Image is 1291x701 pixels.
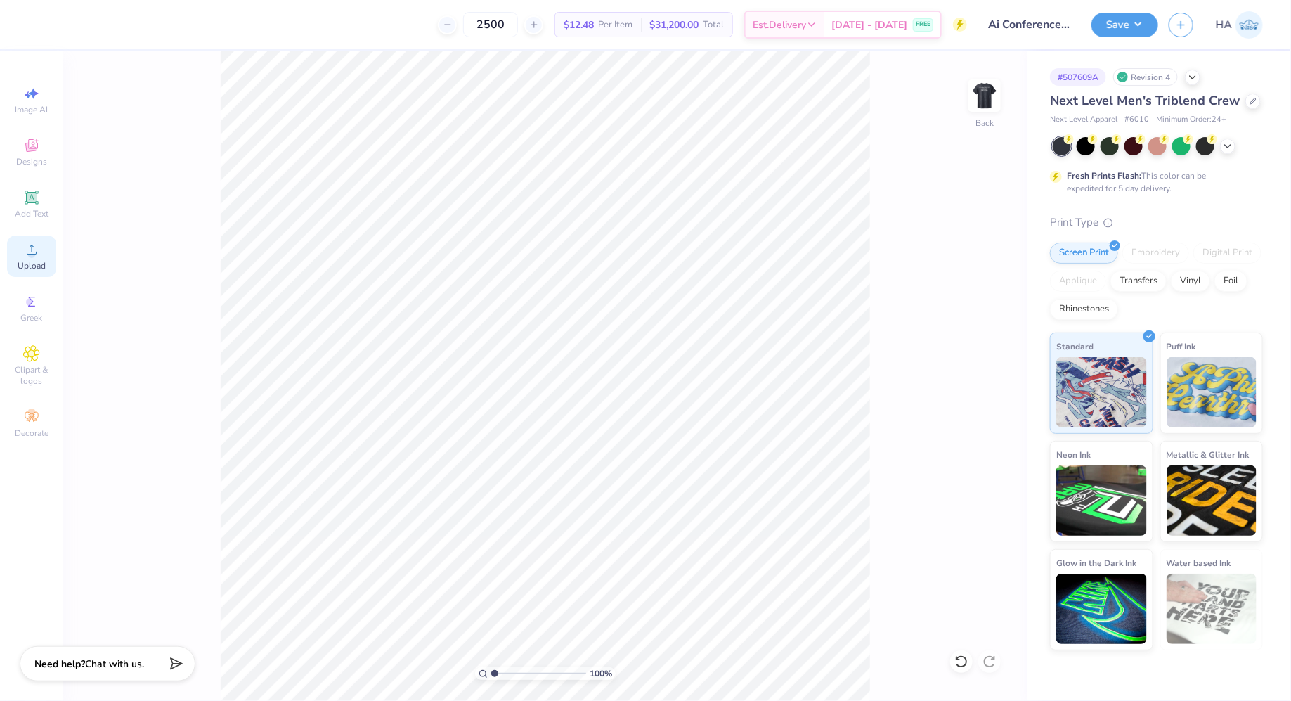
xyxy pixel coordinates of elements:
a: HA [1216,11,1263,39]
div: Revision 4 [1113,68,1178,86]
img: Standard [1056,357,1147,427]
span: Greek [21,312,43,323]
img: Harshit Agarwal [1235,11,1263,39]
span: [DATE] - [DATE] [831,18,907,32]
span: Per Item [598,18,632,32]
div: Foil [1214,271,1247,292]
span: $12.48 [564,18,594,32]
span: Metallic & Glitter Ink [1167,447,1250,462]
div: Screen Print [1050,243,1118,264]
span: Next Level Men's Triblend Crew [1050,92,1240,109]
img: Glow in the Dark Ink [1056,574,1147,644]
span: FREE [916,20,930,30]
span: HA [1216,17,1232,33]
img: Water based Ink [1167,574,1257,644]
div: Applique [1050,271,1106,292]
span: Glow in the Dark Ink [1056,555,1136,570]
input: Untitled Design [978,11,1081,39]
img: Back [971,82,999,110]
div: This color can be expedited for 5 day delivery. [1067,169,1240,195]
span: Chat with us. [85,657,144,671]
span: Puff Ink [1167,339,1196,354]
span: Upload [18,260,46,271]
div: Rhinestones [1050,299,1118,320]
span: Image AI [15,104,48,115]
div: Digital Print [1193,243,1261,264]
div: Embroidery [1122,243,1189,264]
span: Designs [16,156,47,167]
span: Neon Ink [1056,447,1091,462]
span: Total [703,18,724,32]
img: Neon Ink [1056,465,1147,536]
button: Save [1091,13,1158,37]
span: $31,200.00 [649,18,699,32]
img: Metallic & Glitter Ink [1167,465,1257,536]
strong: Fresh Prints Flash: [1067,170,1141,181]
span: # 6010 [1124,114,1149,126]
span: Decorate [15,427,48,439]
div: Transfers [1110,271,1167,292]
span: Next Level Apparel [1050,114,1117,126]
span: Clipart & logos [7,364,56,387]
div: Vinyl [1171,271,1210,292]
div: Back [975,117,994,129]
div: # 507609A [1050,68,1106,86]
img: Puff Ink [1167,357,1257,427]
div: Print Type [1050,214,1263,231]
strong: Need help? [34,657,85,671]
span: Est. Delivery [753,18,806,32]
input: – – [463,12,518,37]
span: Water based Ink [1167,555,1231,570]
span: Minimum Order: 24 + [1156,114,1226,126]
span: Add Text [15,208,48,219]
span: Standard [1056,339,1094,354]
span: 100 % [590,667,612,680]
